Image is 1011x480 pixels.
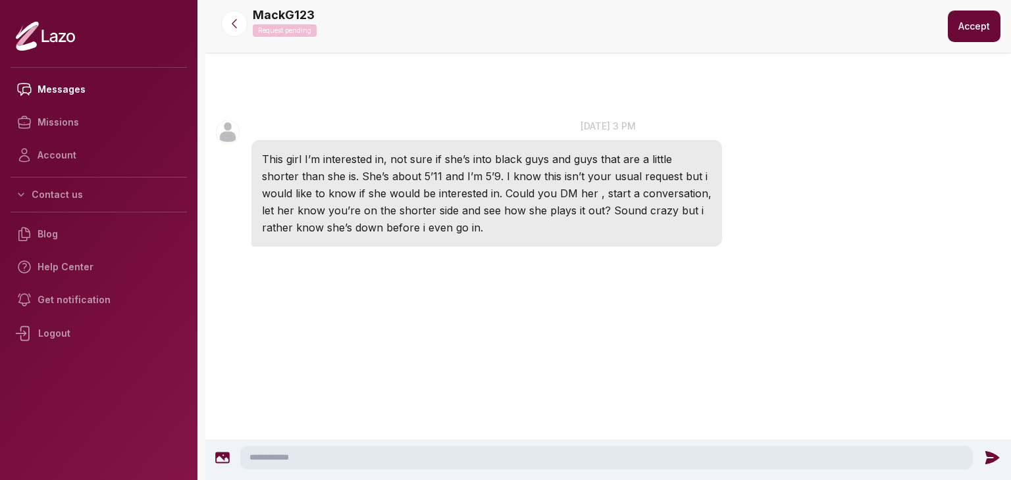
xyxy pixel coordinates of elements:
[11,316,187,350] div: Logout
[253,6,315,24] p: MackG123
[948,11,1000,42] button: Accept
[205,119,1011,133] p: [DATE] 3 pm
[11,73,187,106] a: Messages
[11,218,187,251] a: Blog
[11,106,187,139] a: Missions
[253,24,317,37] p: Request pending
[11,251,187,283] a: Help Center
[11,283,187,316] a: Get notification
[262,151,712,236] p: This girl I’m interested in, not sure if she’s into black guys and guys that are a little shorter...
[11,139,187,172] a: Account
[11,183,187,206] button: Contact us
